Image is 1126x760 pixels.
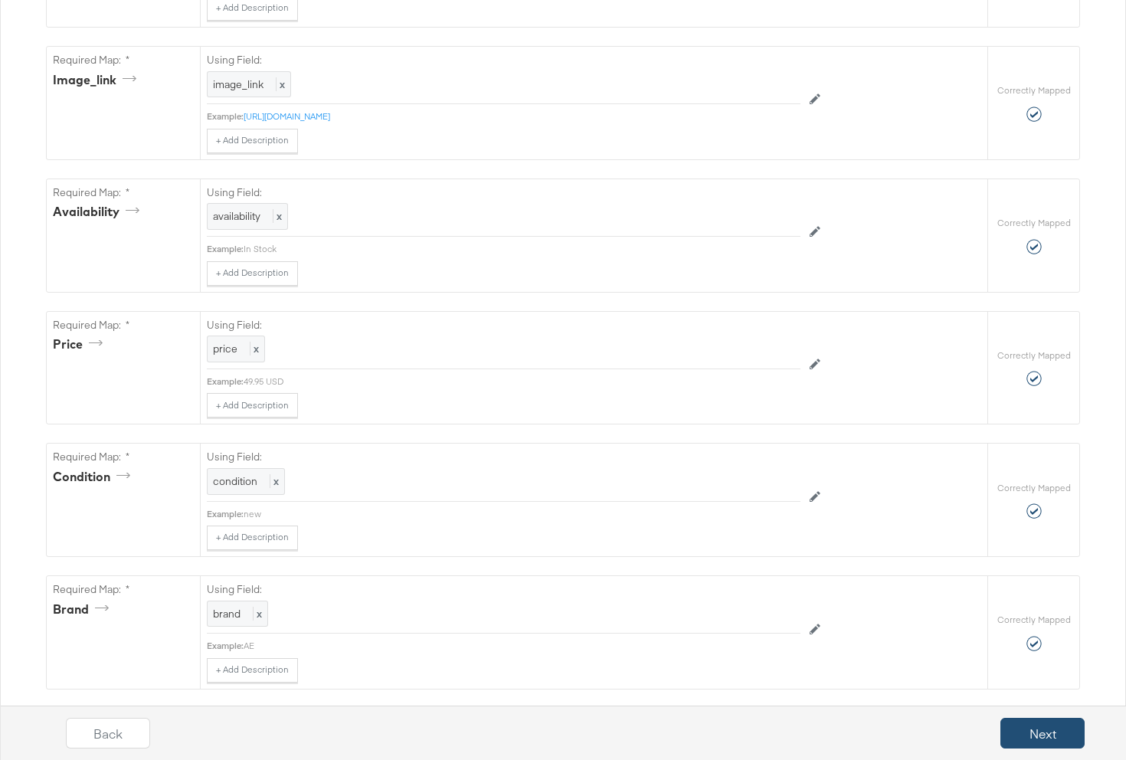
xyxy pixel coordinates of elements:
div: new [244,508,800,520]
button: + Add Description [207,393,298,418]
span: x [270,474,279,488]
span: price [213,342,237,355]
div: brand [53,601,114,618]
div: image_link [53,71,142,89]
div: price [53,336,108,353]
div: availability [53,203,145,221]
span: x [253,607,262,621]
label: Using Field: [207,53,800,67]
label: Using Field: [207,582,800,597]
label: Correctly Mapped [997,84,1071,97]
label: Using Field: [207,185,800,200]
label: Using Field: [207,450,800,464]
label: Using Field: [207,318,800,332]
span: availability [213,209,260,223]
label: Correctly Mapped [997,217,1071,229]
div: Example: [207,243,244,255]
button: + Add Description [207,261,298,286]
button: + Add Description [207,526,298,550]
span: image_link [213,77,263,91]
div: Example: [207,375,244,388]
label: Required Map: * [53,582,194,597]
label: Correctly Mapped [997,349,1071,362]
div: condition [53,468,136,486]
a: [URL][DOMAIN_NAME] [244,110,330,122]
label: Required Map: * [53,185,194,200]
button: Next [1000,718,1085,749]
span: x [276,77,285,91]
div: Example: [207,110,244,123]
label: Required Map: * [53,450,194,464]
button: + Add Description [207,129,298,153]
div: AE [244,640,800,652]
div: In Stock [244,243,800,255]
label: Required Map: * [53,318,194,332]
span: condition [213,474,257,488]
button: Back [66,718,150,749]
button: + Add Description [207,658,298,683]
div: Example: [207,508,244,520]
label: Correctly Mapped [997,614,1071,626]
div: Example: [207,640,244,652]
label: Correctly Mapped [997,482,1071,494]
label: Required Map: * [53,53,194,67]
span: brand [213,607,241,621]
div: 49.95 USD [244,375,800,388]
span: x [250,342,259,355]
span: x [273,209,282,223]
